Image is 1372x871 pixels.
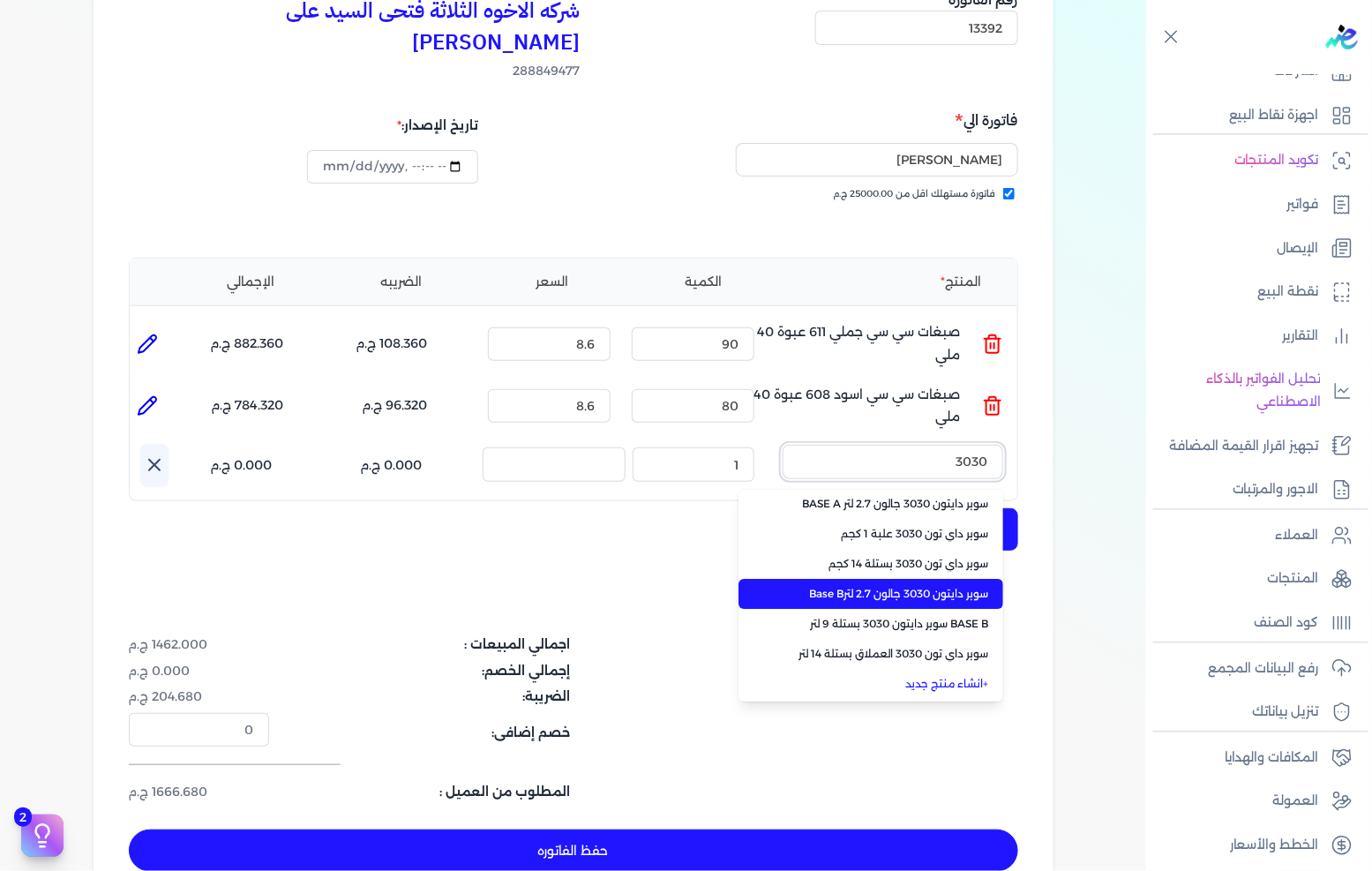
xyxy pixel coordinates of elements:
[363,394,428,417] p: 96.320 ج.م
[1287,193,1319,216] p: فواتير
[632,273,776,291] li: الكمية
[1208,657,1319,680] p: رفع البيانات المجمع
[815,11,1018,44] input: رقم الفاتورة
[1233,478,1319,501] p: الاجور والمرتبات
[736,143,1018,176] input: إسم المستهلك
[740,320,961,368] p: صبغات سي سي جملي 611 عبوة 40 ملي
[1146,650,1361,687] a: رفع البيانات المجمع
[740,382,961,430] p: صبغات سي سي اسود 608 عبوة 40 ملي
[14,807,32,827] span: 2
[1146,230,1361,267] a: الإيصال
[1146,318,1361,355] a: التقارير
[1003,188,1015,199] input: فاتورة مستهلك اقل من 25000.00 ج.م
[1229,104,1319,127] p: اجهزة نقاط البيع
[1146,471,1361,508] a: الاجور والمرتبات
[984,677,989,690] span: +
[1146,783,1361,820] a: العمولة
[211,333,284,356] p: 882.360 ج.م
[1146,694,1361,731] a: تنزيل بياناتك
[774,616,989,632] span: BASE B سوبر دايتون 3030 بستلة 9 لتر
[774,676,989,692] a: انشاء منتج جديد
[21,815,64,857] button: 2
[1230,834,1319,857] p: الخطط والأسعار
[774,556,989,572] span: سوبر داي تون 3030 بستلة 14 كجم
[1146,604,1361,642] a: كود الصنف
[1146,361,1361,420] a: تحليل الفواتير بالذكاء الاصطناعي
[280,783,571,801] dt: المطلوب من العميل :
[1169,435,1319,458] p: تجهيز اقرار القيمة المضافة
[1278,237,1319,260] p: الإيصال
[1225,747,1319,770] p: المكافات والهدايا
[280,687,571,706] dt: الضريبة:
[1234,149,1319,172] p: تكويد المنتجات
[774,586,989,602] span: سوبر دايتون 3030 جالون 2.7 لترBase B
[1326,25,1358,49] img: logo
[579,109,1018,131] h5: فاتورة الي
[1283,325,1319,348] p: التقارير
[783,445,1003,478] input: إسم المنتج
[1155,368,1321,413] p: تحليل الفواتير بالذكاء الاصطناعي
[1258,281,1319,304] p: نقطة البيع
[774,526,989,542] span: سوبر داي تون 3030 علبة 1 كجم
[129,62,581,80] span: 288849477
[1146,428,1361,465] a: تجهيز اقرار القيمة المضافة
[1146,97,1361,134] a: اجهزة نقاط البيع
[179,273,323,291] li: الإجمالي
[1273,790,1319,813] p: العمولة
[1276,524,1319,547] p: العملاء
[280,662,571,680] dt: إجمالي الخصم:
[481,273,625,291] li: السعر
[307,109,478,142] div: تاريخ الإصدار:
[280,635,571,654] dt: اجمالي المبيعات :
[1146,142,1361,179] a: تكويد المنتجات
[1146,740,1361,777] a: المكافات والهدايا
[361,454,423,477] p: 0.000 ج.م
[330,273,474,291] li: الضريبه
[211,454,273,477] p: 0.000 ج.م
[129,662,269,680] dd: 0.000 ج.م
[280,713,571,747] dt: خصم إضافى:
[774,646,989,662] span: سوبر داي تون 3030 العملاق بستلة 14 لتر
[783,273,1003,291] li: المنتج
[1146,517,1361,554] a: العملاء
[212,394,284,417] p: 784.320 ج.م
[738,490,1003,702] ul: إسم المنتج
[1268,567,1319,590] p: المنتجات
[1146,560,1361,597] a: المنتجات
[129,783,269,801] dd: 1666.680 ج.م
[356,333,428,356] p: 108.360 ج.م
[783,445,1003,485] button: إسم المنتج
[834,187,996,201] span: فاتورة مستهلك اقل من 25000.00 ج.م
[1253,701,1319,724] p: تنزيل بياناتك
[129,687,269,706] dd: 204.680 ج.م
[1146,827,1361,864] a: الخطط والأسعار
[1255,612,1319,634] p: كود الصنف
[774,496,989,512] span: سوبر دايتون 3030 جالون 2.7 لتر BASE A
[129,635,269,654] dd: 1462.000 ج.م
[1146,186,1361,223] a: فواتير
[1146,274,1361,311] a: نقطة البيع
